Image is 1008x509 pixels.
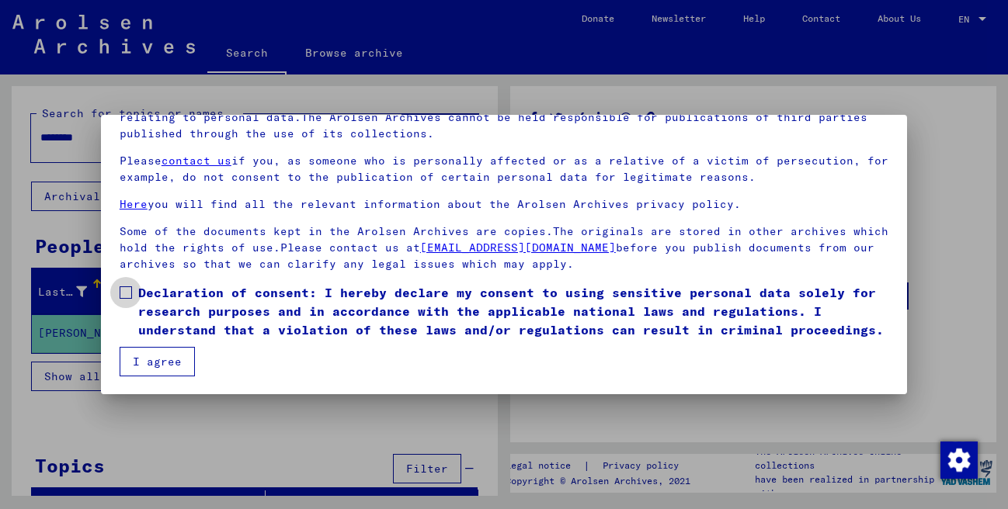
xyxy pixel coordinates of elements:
[120,153,888,185] p: Please if you, as someone who is personally affected or as a relative of a victim of persecution,...
[162,154,231,168] a: contact us
[120,196,888,213] p: you will find all the relevant information about the Arolsen Archives privacy policy.
[120,197,148,211] a: Here
[940,441,978,479] img: Change consent
[420,241,616,254] a: [EMAIL_ADDRESS][DOMAIN_NAME]
[120,347,195,376] button: I agree
[120,223,888,272] p: Some of the documents kept in the Arolsen Archives are copies.The originals are stored in other a...
[138,283,888,339] span: Declaration of consent: I hereby declare my consent to using sensitive personal data solely for r...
